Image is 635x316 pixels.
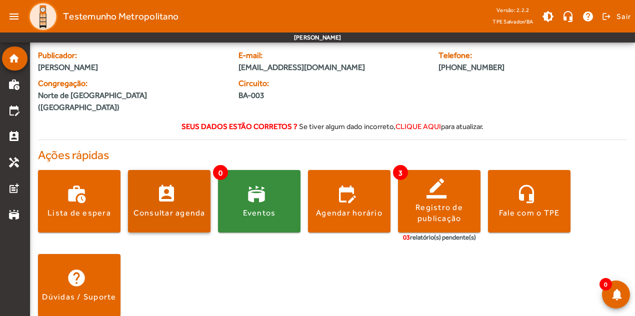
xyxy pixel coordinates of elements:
mat-icon: stadium [8,208,20,220]
mat-icon: edit_calendar [8,104,20,116]
span: 3 [393,165,408,180]
div: Registro de publicação [398,202,480,224]
img: Logo TPE [28,1,58,31]
span: Sair [616,8,631,24]
div: Dúvidas / Suporte [42,291,116,302]
button: Fale com o TPE [488,170,570,232]
div: relatório(s) pendente(s) [403,232,476,242]
span: Circuito: [238,77,326,89]
span: 0 [213,165,228,180]
span: BA-003 [238,89,326,101]
button: Agendar horário [308,170,390,232]
span: [PERSON_NAME] [38,61,226,73]
span: [EMAIL_ADDRESS][DOMAIN_NAME] [238,61,427,73]
h4: Ações rápidas [38,148,627,162]
span: Publicador: [38,49,226,61]
span: Se tiver algum dado incorreto, para atualizar. [299,122,483,130]
mat-icon: post_add [8,182,20,194]
div: Versão: 2.2.2 [492,4,533,16]
span: Norte de [GEOGRAPHIC_DATA] ([GEOGRAPHIC_DATA]) [38,89,226,113]
mat-icon: perm_contact_calendar [8,130,20,142]
mat-icon: home [8,52,20,64]
button: Lista de espera [38,170,120,232]
div: Consultar agenda [133,207,205,218]
mat-icon: handyman [8,156,20,168]
strong: Seus dados estão corretos ? [181,122,297,130]
span: [PHONE_NUMBER] [438,61,577,73]
span: E-mail: [238,49,427,61]
div: Fale com o TPE [499,207,560,218]
button: Eventos [218,170,300,232]
span: Testemunho Metropolitano [63,8,178,24]
span: 0 [599,278,612,290]
div: Eventos [243,207,276,218]
mat-icon: menu [4,6,24,26]
div: Lista de espera [47,207,111,218]
span: Telefone: [438,49,577,61]
mat-icon: work_history [8,78,20,90]
div: Agendar horário [316,207,382,218]
span: TPE Salvador/BA [492,16,533,26]
span: clique aqui [395,122,441,130]
span: Congregação: [38,77,226,89]
span: 03 [403,233,410,241]
button: Consultar agenda [128,170,210,232]
a: Testemunho Metropolitano [24,1,178,31]
button: Registro de publicação [398,170,480,232]
button: Sair [600,9,631,24]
